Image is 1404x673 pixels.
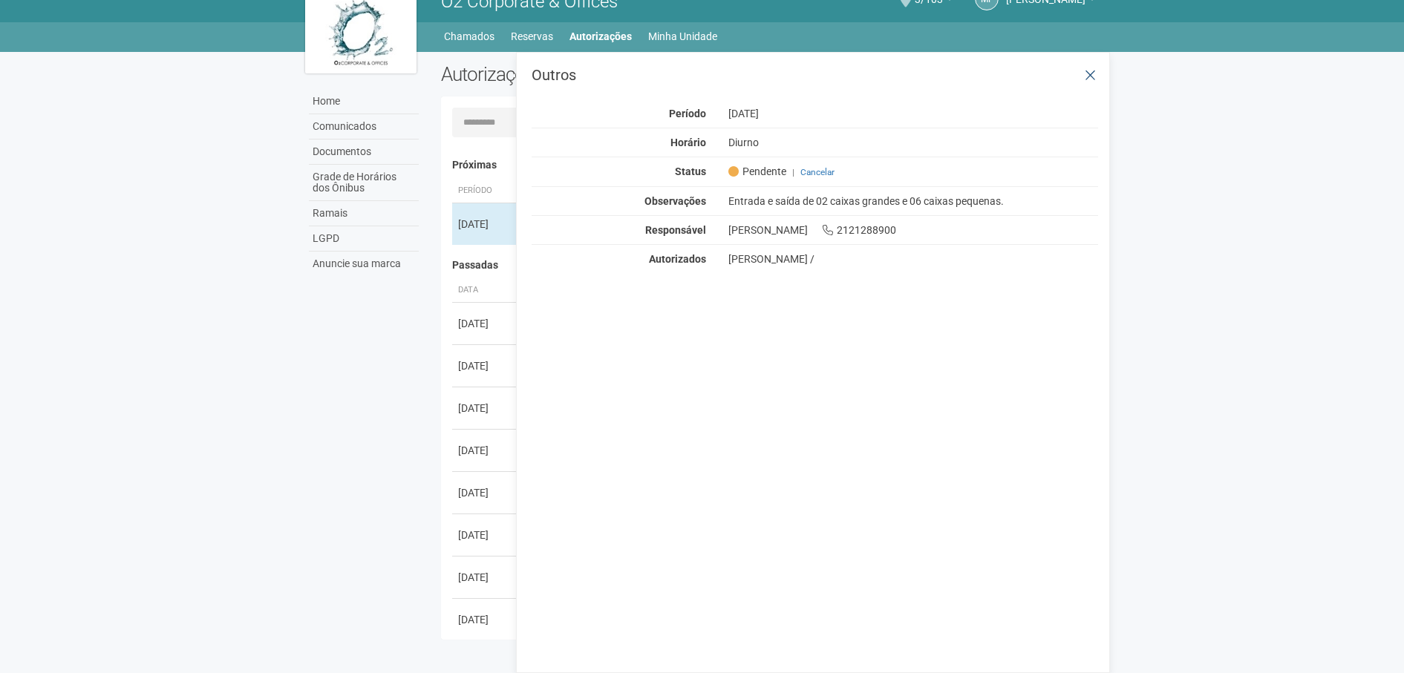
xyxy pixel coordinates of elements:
[669,108,706,119] strong: Período
[458,485,513,500] div: [DATE]
[728,165,786,178] span: Pendente
[309,252,419,276] a: Anuncie sua marca
[644,195,706,207] strong: Observações
[441,63,759,85] h2: Autorizações
[309,139,419,165] a: Documentos
[458,217,513,232] div: [DATE]
[452,160,1088,171] h4: Próximas
[717,136,1110,149] div: Diurno
[309,226,419,252] a: LGPD
[458,358,513,373] div: [DATE]
[458,570,513,585] div: [DATE]
[458,401,513,416] div: [DATE]
[458,528,513,542] div: [DATE]
[648,26,717,47] a: Minha Unidade
[309,114,419,139] a: Comunicados
[452,179,519,203] th: Período
[511,26,553,47] a: Reservas
[458,612,513,627] div: [DATE]
[532,68,1098,82] h3: Outros
[670,137,706,148] strong: Horário
[717,107,1110,120] div: [DATE]
[792,167,794,177] span: |
[728,252,1099,266] div: [PERSON_NAME] /
[800,167,835,177] a: Cancelar
[309,201,419,226] a: Ramais
[444,26,494,47] a: Chamados
[645,224,706,236] strong: Responsável
[452,260,1088,271] h4: Passadas
[649,253,706,265] strong: Autorizados
[717,223,1110,237] div: [PERSON_NAME] 2121288900
[309,89,419,114] a: Home
[717,194,1110,208] div: Entrada e saída de 02 caixas grandes e 06 caixas pequenas.
[675,165,706,177] strong: Status
[458,316,513,331] div: [DATE]
[452,278,519,303] th: Data
[569,26,632,47] a: Autorizações
[458,443,513,458] div: [DATE]
[309,165,419,201] a: Grade de Horários dos Ônibus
